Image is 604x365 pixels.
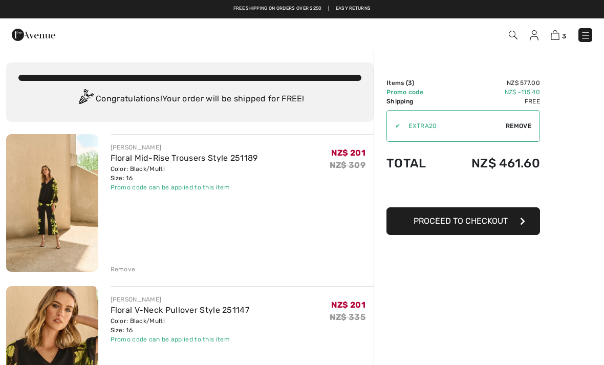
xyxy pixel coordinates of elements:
s: NZ$ 309 [330,160,365,170]
a: Free shipping on orders over $250 [233,5,322,12]
img: My Info [530,30,538,40]
iframe: PayPal [386,181,540,204]
td: NZ$ 577.00 [443,78,540,88]
td: NZ$ -115.40 [443,88,540,97]
a: Floral V-Neck Pullover Style 251147 [111,305,250,315]
div: [PERSON_NAME] [111,143,258,152]
img: Congratulation2.svg [75,89,96,110]
div: ✔ [387,121,400,131]
span: | [328,5,329,12]
div: Promo code can be applied to this item [111,183,258,192]
img: Shopping Bag [551,30,559,40]
button: Proceed to Checkout [386,207,540,235]
div: [PERSON_NAME] [111,295,250,304]
td: Shipping [386,97,443,106]
img: 1ère Avenue [12,25,55,45]
span: 3 [408,79,412,87]
s: NZ$ 335 [330,312,365,322]
div: Promo code can be applied to this item [111,335,250,344]
a: 1ère Avenue [12,29,55,39]
img: Menu [580,30,591,40]
span: Remove [506,121,531,131]
img: Floral Mid-Rise Trousers Style 251189 [6,134,98,272]
div: Remove [111,265,136,274]
td: Total [386,146,443,181]
td: NZ$ 461.60 [443,146,540,181]
td: Items ( ) [386,78,443,88]
a: Easy Returns [336,5,371,12]
input: Promo code [400,111,506,141]
a: Floral Mid-Rise Trousers Style 251189 [111,153,258,163]
div: Color: Black/Multi Size: 16 [111,316,250,335]
div: Color: Black/Multi Size: 16 [111,164,258,183]
img: Search [509,31,517,39]
span: NZ$ 201 [331,300,365,310]
td: Free [443,97,540,106]
span: NZ$ 201 [331,148,365,158]
span: 3 [562,32,566,40]
span: Proceed to Checkout [414,216,508,226]
td: Promo code [386,88,443,97]
div: Congratulations! Your order will be shipped for FREE! [18,89,361,110]
a: 3 [551,29,566,41]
